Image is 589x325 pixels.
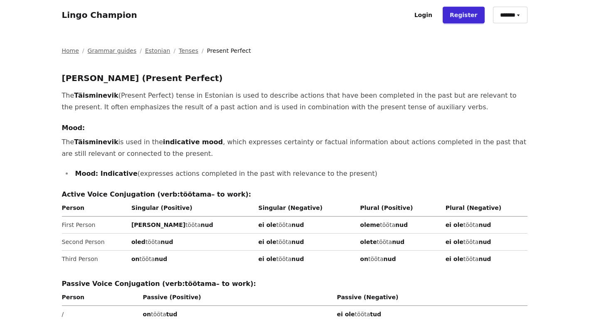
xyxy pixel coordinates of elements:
a: Home [62,47,79,55]
strong: olete [360,239,377,245]
span: / [82,47,84,55]
td: tööta [357,217,442,234]
strong: tud [370,311,381,318]
td: tööta [255,217,357,234]
p: The is used in the , which expresses certainty or factual information about actions completed in ... [62,136,527,160]
strong: ei ole [259,256,276,262]
h4: Active Voice Conjugation (verb: – to work): [62,190,527,199]
td: First Person [62,217,128,234]
td: tööta [128,251,255,268]
strong: Mood: Indicative [75,170,138,177]
strong: Täisminevik [74,91,118,99]
span: / [173,47,175,55]
td: tööta [140,306,334,323]
strong: Täisminevik [74,138,118,146]
li: (expresses actions completed in the past with relevance to the present) [73,168,527,180]
a: Grammar guides [88,47,137,55]
strong: ei ole [446,239,463,245]
strong: tud [166,311,177,318]
span: / [202,47,204,55]
strong: ei ole [259,239,276,245]
td: tööta [128,234,255,251]
strong: töötama [185,280,217,288]
td: tööta [128,217,255,234]
td: tööta [442,251,527,268]
strong: oled [131,239,145,245]
a: Tenses [179,47,198,55]
th: Passive (Positive) [140,292,334,306]
strong: nud [478,239,491,245]
p: The (Present Perfect) tense in Estonian is used to describe actions that have been completed in t... [62,90,527,113]
td: tööta [357,234,442,251]
strong: nud [291,239,304,245]
a: Lingo Champion [62,10,137,20]
td: / [62,306,140,323]
th: Plural (Negative) [442,203,527,217]
td: tööta [357,251,442,268]
span: / [140,47,142,55]
strong: nud [161,239,173,245]
strong: nud [384,256,396,262]
strong: nud [291,222,304,228]
a: Register [443,7,485,23]
th: Singular (Negative) [255,203,357,217]
h4: Passive Voice Conjugation (verb: – to work): [62,279,527,289]
td: Second Person [62,234,128,251]
strong: on [143,311,151,318]
strong: nud [478,222,491,228]
strong: nud [291,256,304,262]
strong: nud [478,256,491,262]
td: Third Person [62,251,128,268]
strong: töötama [180,190,212,198]
strong: on [131,256,140,262]
td: tööta [255,234,357,251]
td: tööta [442,234,527,251]
strong: ei ole [337,311,355,318]
h4: Mood: [62,123,527,133]
th: Singular (Positive) [128,203,255,217]
th: Plural (Positive) [357,203,442,217]
strong: nud [395,222,408,228]
span: Present Perfect [207,47,251,55]
th: Passive (Negative) [334,292,527,306]
th: Person [62,203,128,217]
a: Login [407,7,439,23]
strong: indicative mood [163,138,223,146]
strong: ei ole [259,222,276,228]
strong: [PERSON_NAME] [131,222,185,228]
nav: Breadcrumb [62,47,527,55]
strong: ei ole [446,256,463,262]
strong: nud [392,239,404,245]
strong: ei ole [446,222,463,228]
strong: nud [155,256,167,262]
td: tööta [442,217,527,234]
td: tööta [255,251,357,268]
strong: oleme [360,222,380,228]
strong: on [360,256,368,262]
a: Estonian [145,47,170,55]
h3: [PERSON_NAME] (Present Perfect) [62,71,527,85]
td: tööta [334,306,527,323]
th: Person [62,292,140,306]
strong: nud [201,222,213,228]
